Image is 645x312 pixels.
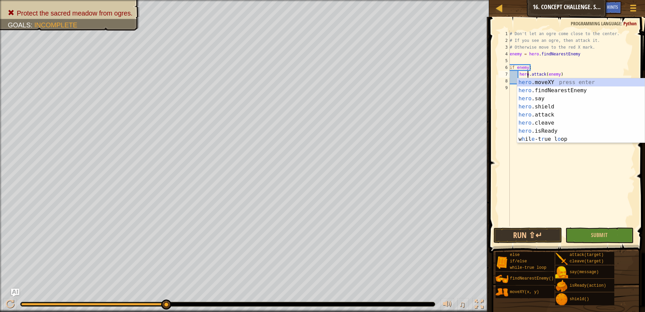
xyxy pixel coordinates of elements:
[589,4,600,10] span: Ask AI
[570,253,604,257] span: attack(target)
[570,259,604,264] span: cleave(target)
[570,270,599,275] span: say(message)
[3,298,17,312] button: Ctrl + P: Pause
[555,266,568,279] img: portrait.png
[499,84,510,91] div: 9
[499,51,510,57] div: 4
[496,256,508,269] img: portrait.png
[499,37,510,44] div: 2
[499,44,510,51] div: 3
[34,21,77,29] span: Incomplete
[565,228,634,243] button: Submit
[499,30,510,37] div: 1
[510,290,539,294] span: moveXY(x, y)
[441,298,454,312] button: Adjust volume
[499,64,510,71] div: 6
[607,4,618,10] span: Hints
[459,299,466,309] span: ♫
[510,276,554,281] span: findNearestEnemy()
[494,228,562,243] button: Run ⇧↵
[457,298,469,312] button: ♫
[499,57,510,64] div: 5
[571,20,621,27] span: Programming language
[472,298,486,312] button: Toggle fullscreen
[8,8,133,18] li: Protect the sacred meadow from ogres.
[496,272,508,285] img: portrait.png
[555,253,568,265] img: portrait.png
[8,21,31,29] span: Goals
[499,71,510,78] div: 7
[555,293,568,306] img: portrait.png
[555,280,568,292] img: portrait.png
[570,283,606,288] span: isReady(action)
[591,231,608,239] span: Submit
[510,259,527,264] span: if/else
[499,78,510,84] div: 8
[623,20,637,27] span: Python
[621,20,623,27] span: :
[510,265,546,270] span: while-true loop
[496,286,508,299] img: portrait.png
[17,9,133,17] span: Protect the sacred meadow from ogres.
[11,289,19,297] button: Ask AI
[31,21,34,29] span: :
[625,1,642,17] button: Show game menu
[510,253,520,257] span: else
[585,1,604,14] button: Ask AI
[570,297,589,302] span: shield()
